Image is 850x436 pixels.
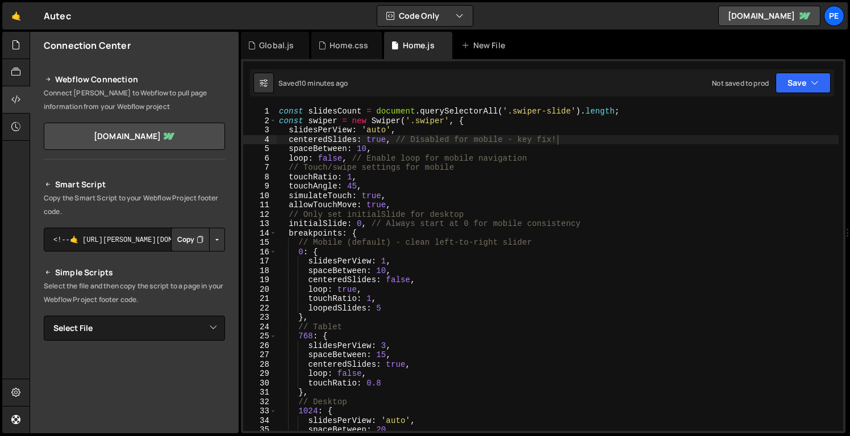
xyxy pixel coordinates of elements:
[171,228,210,251] button: Copy
[243,350,277,360] div: 27
[243,257,277,266] div: 17
[44,228,225,251] textarea: <!--🤙 [URL][PERSON_NAME][DOMAIN_NAME]> <script>document.addEventListener("DOMContentLoaded", func...
[243,322,277,332] div: 24
[377,6,473,26] button: Code Only
[299,78,348,88] div: 10 minutes ago
[243,173,277,182] div: 8
[243,229,277,238] div: 14
[243,416,277,426] div: 34
[712,78,769,88] div: Not saved to prod
[243,275,277,285] div: 19
[259,40,294,51] div: Global.js
[243,369,277,379] div: 29
[243,406,277,416] div: 33
[824,6,844,26] a: Pe
[243,379,277,388] div: 30
[776,73,831,93] button: Save
[243,388,277,397] div: 31
[243,425,277,435] div: 35
[243,125,277,135] div: 3
[44,123,225,150] a: [DOMAIN_NAME]
[44,279,225,307] p: Select the file and then copy the script to a page in your Webflow Project footer code.
[243,397,277,407] div: 32
[44,266,225,279] h2: Simple Scripts
[243,248,277,257] div: 16
[44,178,225,191] h2: Smart Script
[243,116,277,126] div: 2
[243,294,277,304] div: 21
[461,40,509,51] div: New File
[243,360,277,370] div: 28
[278,78,348,88] div: Saved
[2,2,30,30] a: 🤙
[243,200,277,210] div: 11
[243,182,277,191] div: 9
[243,219,277,229] div: 13
[243,163,277,173] div: 7
[243,285,277,295] div: 20
[243,107,277,116] div: 1
[243,313,277,322] div: 23
[44,73,225,86] h2: Webflow Connection
[44,39,131,52] h2: Connection Center
[243,266,277,276] div: 18
[403,40,435,51] div: Home.js
[171,228,225,251] div: Button group with nested dropdown
[44,191,225,219] p: Copy the Smart Script to your Webflow Project footer code.
[718,6,820,26] a: [DOMAIN_NAME]
[330,40,368,51] div: Home.css
[243,144,277,154] div: 5
[243,154,277,163] div: 6
[243,304,277,313] div: 22
[243,341,277,351] div: 26
[44,9,71,23] div: Autec
[44,86,225,114] p: Connect [PERSON_NAME] to Webflow to pull page information from your Webflow project
[243,135,277,145] div: 4
[243,210,277,220] div: 12
[243,332,277,341] div: 25
[243,238,277,248] div: 15
[243,191,277,201] div: 10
